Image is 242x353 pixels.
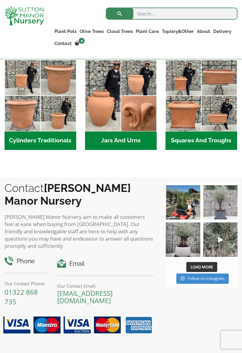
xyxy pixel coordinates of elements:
a: Visit product category Cylinders Traditionals [5,60,76,150]
input: Search... [106,8,237,20]
a: About [195,27,212,36]
img: Check out this beauty we potted at our nursery today ❤️‍🔥 A huge, ancient gnarled Olive tree plan... [166,222,200,257]
a: Instagram Follow on Instagram [176,274,229,284]
h2: Jars And Urns [85,131,157,150]
p: Our Contact Phone: [5,280,48,287]
a: Delivery [212,27,233,36]
a: Plant Pots [53,27,78,36]
h2: Contact [5,182,154,207]
button: Load More [186,262,217,272]
a: Topiary&Other [160,27,195,36]
span: Load More [191,264,213,270]
a: Cloud Trees [105,27,134,36]
svg: Instagram [181,276,185,281]
a: 0 [73,39,87,48]
a: Plant Care [134,27,160,36]
svg: Play [218,237,223,242]
span: Follow on Instagram [188,276,224,281]
p: Our Contact Email: [57,282,154,290]
a: 01322 868 735 [5,287,38,306]
a: [EMAIL_ADDRESS][DOMAIN_NAME] [57,289,113,305]
h4: Phone [5,257,48,266]
a: Contact [53,39,73,48]
img: New arrivals Monday morning of beautiful olive trees 🤩🤩 The weather is beautiful this summer, gre... [203,222,237,257]
a: Olive Trees [78,27,105,36]
img: Jars And Urns [85,60,157,131]
img: logo [5,6,44,25]
p: [PERSON_NAME] Manor Nursery aim to make all customers feel at ease when buying from [GEOGRAPHIC_D... [5,213,154,250]
a: Visit product category Squares And Troughs [165,60,237,150]
a: Play [203,222,237,257]
h2: Cylinders Traditionals [5,131,76,150]
h4: Email [57,259,154,268]
img: Our elegant & picturesque Angustifolia Cones are an exquisite addition to your Bay Tree collectio... [166,185,200,219]
img: Squares And Troughs [165,60,237,131]
b: [PERSON_NAME] Manor Nursery [5,182,131,207]
img: Cylinders Traditionals [5,60,76,131]
a: Visit product category Jars And Urns [85,60,157,150]
img: A beautiful multi-stem Spanish Olive tree potted in our luxurious fibre clay pots 😍😍 [203,185,237,219]
h2: Squares And Troughs [165,131,237,150]
span: 0 [79,38,85,44]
